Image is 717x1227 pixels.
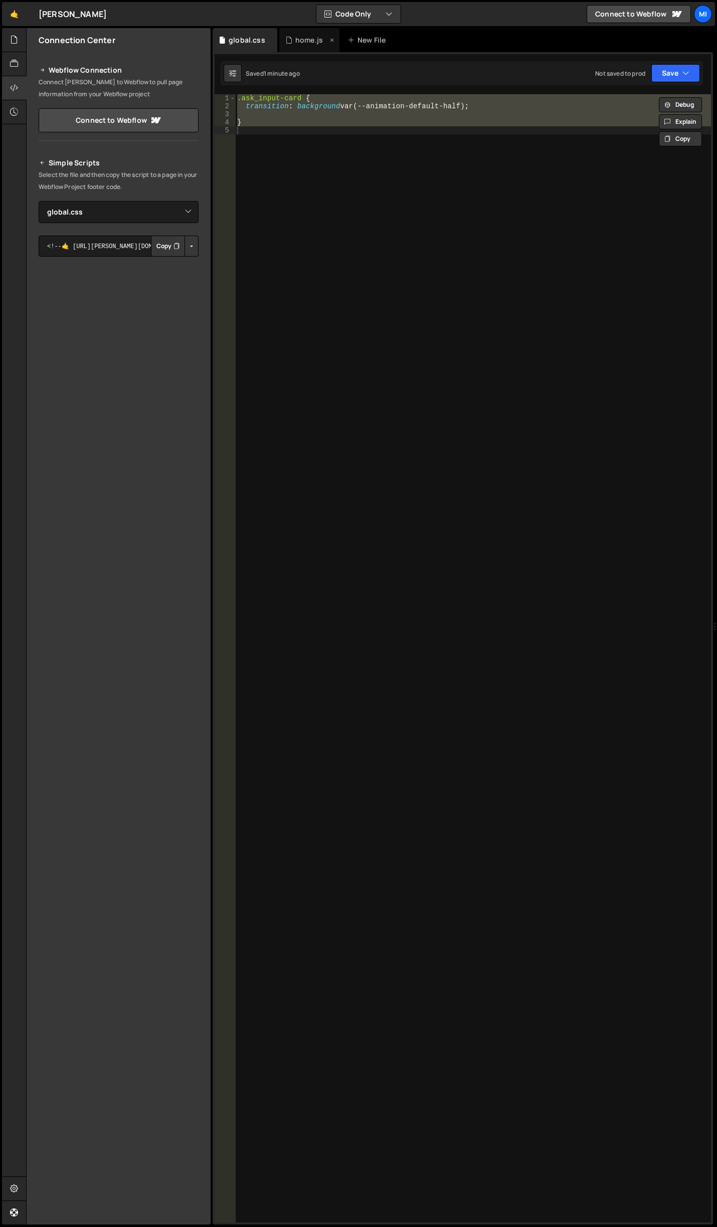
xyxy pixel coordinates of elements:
div: 1 [215,94,236,102]
div: Button group with nested dropdown [151,236,199,257]
div: 2 [215,102,236,110]
button: Copy [151,236,185,257]
a: Mi [694,5,712,23]
div: New File [347,35,390,45]
a: Connect to Webflow [39,108,199,132]
p: Select the file and then copy the script to a page in your Webflow Project footer code. [39,169,199,193]
button: Save [651,64,700,82]
div: home.js [295,35,323,45]
div: 1 minute ago [264,69,300,78]
button: Debug [659,97,702,112]
p: Connect [PERSON_NAME] to Webflow to pull page information from your Webflow project [39,76,199,100]
button: Copy [659,131,702,146]
iframe: YouTube video player [39,370,200,460]
div: global.css [229,35,265,45]
div: 5 [215,126,236,134]
a: Connect to Webflow [587,5,691,23]
textarea: <!--🤙 [URL][PERSON_NAME][DOMAIN_NAME]> <script>document.addEventListener("DOMContentLoaded", func... [39,236,199,257]
button: Explain [659,114,702,129]
div: 4 [215,118,236,126]
div: Saved [246,69,300,78]
a: 🤙 [2,2,27,26]
h2: Simple Scripts [39,157,199,169]
div: Not saved to prod [595,69,645,78]
div: 3 [215,110,236,118]
button: Code Only [316,5,401,23]
iframe: YouTube video player [39,273,200,363]
h2: Connection Center [39,35,115,46]
div: [PERSON_NAME] [39,8,107,20]
h2: Webflow Connection [39,64,199,76]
